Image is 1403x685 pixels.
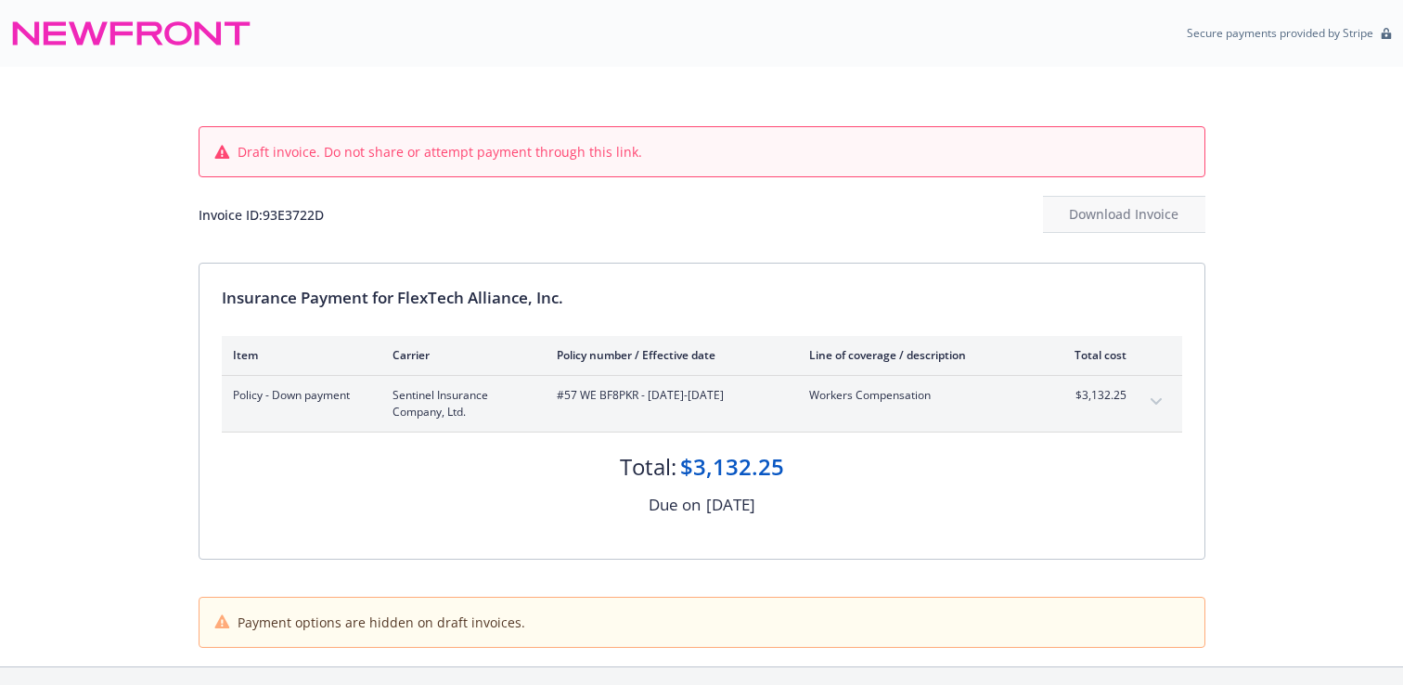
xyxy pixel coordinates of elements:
div: Insurance Payment for FlexTech Alliance, Inc. [222,286,1182,310]
span: Sentinel Insurance Company, Ltd. [393,387,527,420]
div: Total: [620,451,676,483]
div: Line of coverage / description [809,347,1027,363]
button: expand content [1141,387,1171,417]
span: Draft invoice. Do not share or attempt payment through this link. [238,142,642,162]
div: $3,132.25 [680,451,784,483]
div: Policy - Down paymentSentinel Insurance Company, Ltd.#57 WE BF8PKR - [DATE]-[DATE]Workers Compens... [222,376,1182,432]
div: Total cost [1057,347,1126,363]
p: Secure payments provided by Stripe [1187,25,1373,41]
div: Carrier [393,347,527,363]
span: #57 WE BF8PKR - [DATE]-[DATE] [557,387,779,404]
span: Workers Compensation [809,387,1027,404]
div: Due on [649,493,701,517]
div: [DATE] [706,493,755,517]
span: Payment options are hidden on draft invoices. [238,613,525,632]
div: Item [233,347,363,363]
div: Download Invoice [1043,197,1205,232]
span: $3,132.25 [1057,387,1126,404]
button: Download Invoice [1043,196,1205,233]
div: Invoice ID: 93E3722D [199,205,324,225]
div: Policy number / Effective date [557,347,779,363]
span: Policy - Down payment [233,387,363,404]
